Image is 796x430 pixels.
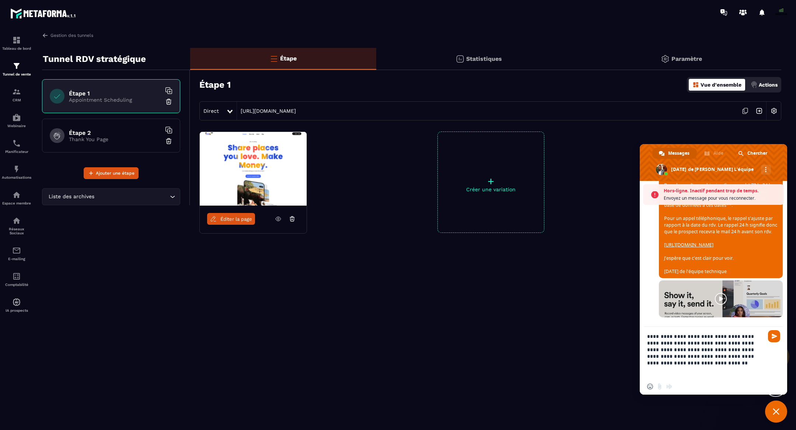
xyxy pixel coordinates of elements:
[747,148,767,159] span: Chercher
[69,97,161,103] p: Appointment Scheduling
[664,187,780,195] span: Hors-ligne. Inactif pendant trop de temps.
[269,54,278,63] img: bars-o.4a397970.svg
[671,55,702,62] p: Paramètre
[96,193,168,201] input: Search for option
[199,80,231,90] h3: Étape 1
[767,104,781,118] img: setting-w.858f3a88.svg
[2,211,31,241] a: social-networksocial-networkRéseaux Sociaux
[200,132,307,206] img: image
[220,216,252,222] span: Éditer la page
[165,98,172,105] img: trash
[466,55,502,62] p: Statistiques
[2,257,31,261] p: E-mailing
[12,36,21,45] img: formation
[12,190,21,199] img: automations
[647,327,765,378] textarea: Entrez votre message...
[165,137,172,145] img: trash
[12,246,21,255] img: email
[765,401,787,423] a: Fermer le chat
[664,195,780,202] span: Envoyez un message pour vous reconnecter.
[12,62,21,70] img: formation
[692,81,699,88] img: dashboard-orange.40269519.svg
[647,384,653,389] span: Insérer un emoji
[438,176,544,186] p: +
[12,139,21,148] img: scheduler
[10,7,77,20] img: logo
[2,82,31,108] a: formationformationCRM
[2,241,31,266] a: emailemailE-mailing
[2,124,31,128] p: Webinaire
[12,165,21,174] img: automations
[84,167,139,179] button: Ajouter une étape
[2,133,31,159] a: schedulerschedulerPlanificateur
[12,272,21,281] img: accountant
[732,148,775,159] a: Chercher
[47,193,96,201] span: Liste des archives
[2,266,31,292] a: accountantaccountantComptabilité
[759,82,778,88] p: Actions
[2,283,31,287] p: Comptabilité
[2,150,31,154] p: Planificateur
[2,46,31,50] p: Tableau de bord
[69,129,161,136] h6: Étape 2
[2,185,31,211] a: automationsautomationsEspace membre
[43,52,146,66] p: Tunnel RDV stratégique
[652,148,697,159] a: Messages
[2,56,31,82] a: formationformationTunnel de vente
[2,201,31,205] p: Espace membre
[2,308,31,312] p: IA prospects
[661,55,670,63] img: setting-gr.5f69749f.svg
[2,98,31,102] p: CRM
[69,136,161,142] p: Thank You Page
[2,159,31,185] a: automationsautomationsAutomatisations
[12,216,21,225] img: social-network
[455,55,464,63] img: stats.20deebd0.svg
[2,72,31,76] p: Tunnel de vente
[69,90,161,97] h6: Étape 1
[42,32,49,39] img: arrow
[42,188,180,205] div: Search for option
[203,108,219,114] span: Direct
[96,169,135,177] span: Ajouter une étape
[280,55,297,62] p: Étape
[2,108,31,133] a: automationsautomationsWebinaire
[438,186,544,192] p: Créer une variation
[768,330,780,342] span: Envoyer
[2,30,31,56] a: formationformationTableau de bord
[42,32,93,39] a: Gestion des tunnels
[664,169,777,275] span: Bonjour [PERSON_NAME], Dans le cas d'un webinaire, (les rappels) 72 h, 24 h, 48 h, etc signifient...
[701,82,741,88] p: Vue d'ensemble
[12,298,21,307] img: automations
[12,113,21,122] img: automations
[2,227,31,235] p: Réseaux Sociaux
[664,242,713,248] a: [URL][DOMAIN_NAME]
[751,81,757,88] img: actions.d6e523a2.png
[668,148,689,159] span: Messages
[2,175,31,179] p: Automatisations
[12,87,21,96] img: formation
[752,104,766,118] img: arrow-next.bcc2205e.svg
[237,108,296,114] a: [URL][DOMAIN_NAME]
[207,213,255,225] a: Éditer la page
